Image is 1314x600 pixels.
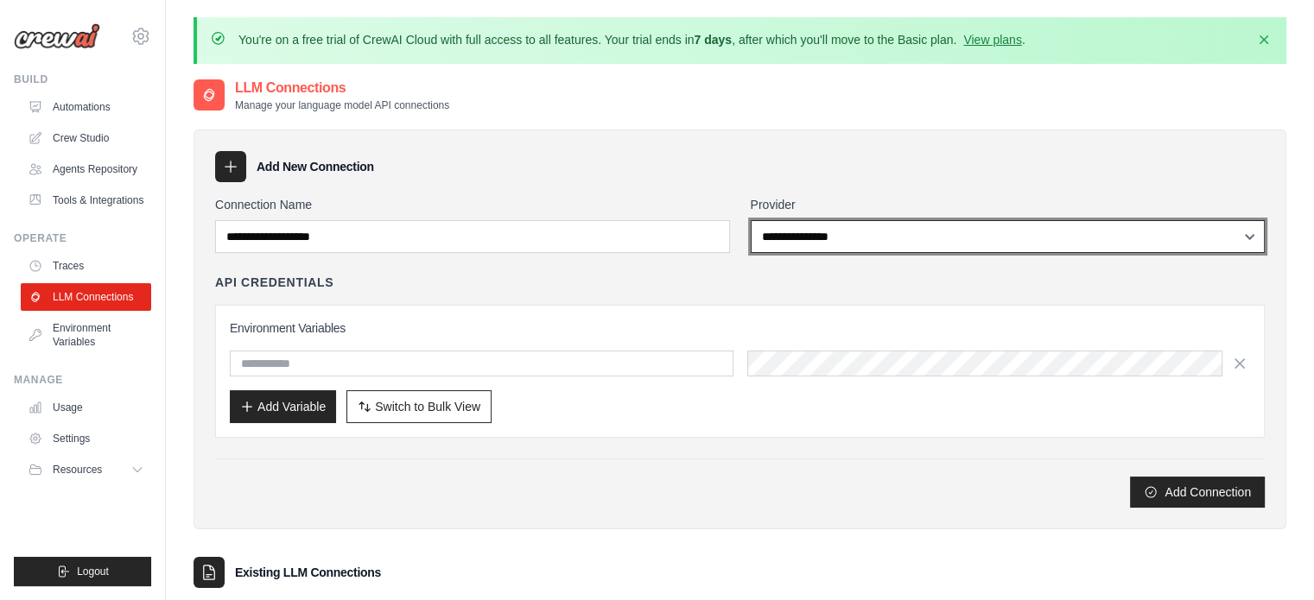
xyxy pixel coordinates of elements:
[257,158,374,175] h3: Add New Connection
[21,456,151,483] button: Resources
[14,231,151,245] div: Operate
[694,33,732,47] strong: 7 days
[14,373,151,387] div: Manage
[21,314,151,356] a: Environment Variables
[215,274,333,291] h4: API Credentials
[21,425,151,452] a: Settings
[14,23,100,49] img: Logo
[1130,477,1265,508] button: Add Connection
[235,564,381,581] h3: Existing LLM Connections
[14,557,151,586] button: Logout
[14,73,151,86] div: Build
[230,390,336,423] button: Add Variable
[21,93,151,121] a: Automations
[21,155,151,183] a: Agents Repository
[963,33,1021,47] a: View plans
[215,196,730,213] label: Connection Name
[751,196,1266,213] label: Provider
[21,283,151,311] a: LLM Connections
[77,565,109,578] span: Logout
[235,78,449,98] h2: LLM Connections
[21,124,151,152] a: Crew Studio
[346,390,492,423] button: Switch to Bulk View
[230,319,1250,337] h3: Environment Variables
[238,31,1025,48] p: You're on a free trial of CrewAI Cloud with full access to all features. Your trial ends in , aft...
[21,394,151,421] a: Usage
[21,186,151,214] a: Tools & Integrations
[235,98,449,112] p: Manage your language model API connections
[375,398,480,415] span: Switch to Bulk View
[53,463,102,477] span: Resources
[21,252,151,280] a: Traces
